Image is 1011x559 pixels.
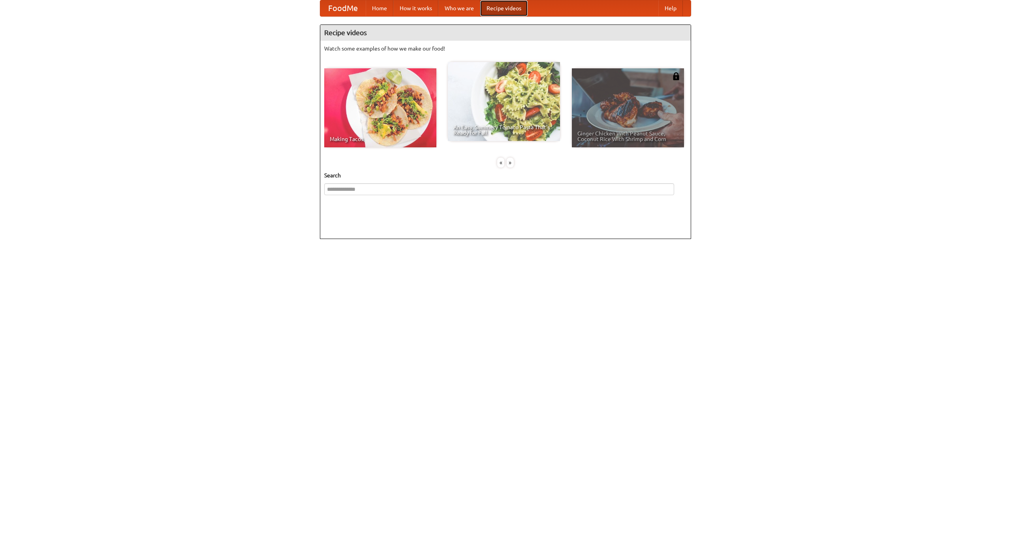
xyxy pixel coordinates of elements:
a: Help [658,0,683,16]
h4: Recipe videos [320,25,691,41]
a: Who we are [438,0,480,16]
a: Making Tacos [324,68,436,147]
span: Making Tacos [330,136,431,142]
div: » [507,158,514,168]
p: Watch some examples of how we make our food! [324,45,687,53]
a: FoodMe [320,0,366,16]
div: « [497,158,504,168]
img: 483408.png [672,72,680,80]
a: Home [366,0,393,16]
a: An Easy, Summery Tomato Pasta That's Ready for Fall [448,62,560,141]
a: Recipe videos [480,0,528,16]
h5: Search [324,171,687,179]
span: An Easy, Summery Tomato Pasta That's Ready for Fall [453,124,554,136]
a: How it works [393,0,438,16]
